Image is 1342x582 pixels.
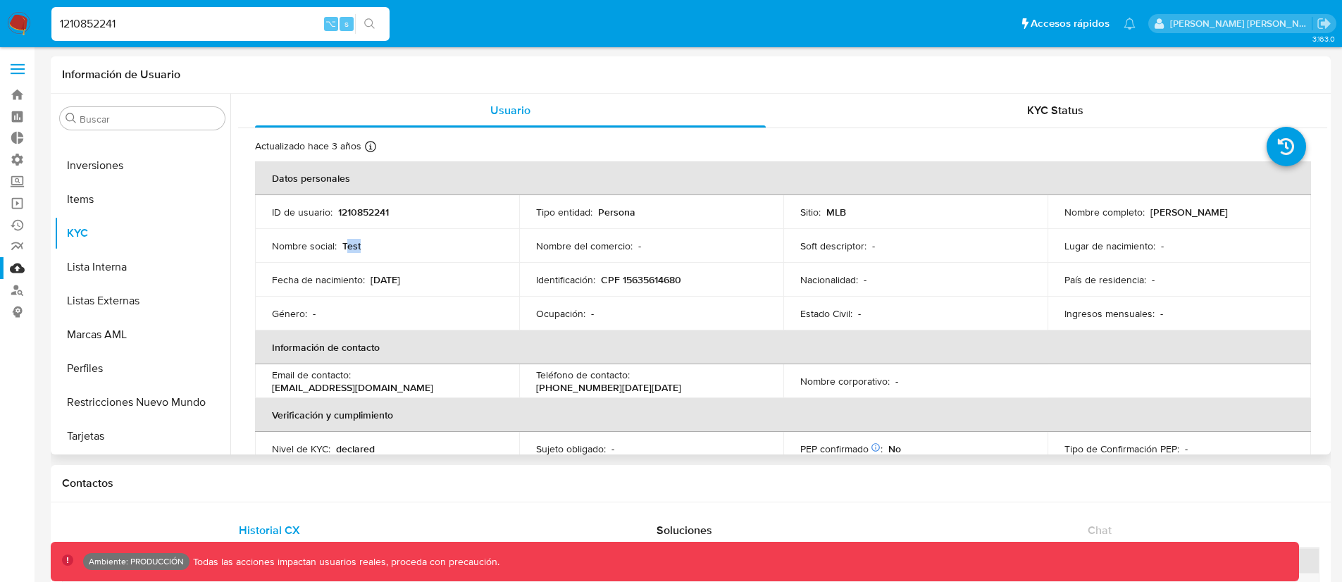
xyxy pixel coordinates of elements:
[1064,307,1155,320] p: Ingresos mensuales :
[272,381,433,394] p: [EMAIL_ADDRESS][DOMAIN_NAME]
[325,17,336,30] span: ⌥
[54,149,230,182] button: Inversiones
[800,240,866,252] p: Soft descriptor :
[858,307,861,320] p: -
[591,307,594,320] p: -
[536,307,585,320] p: Ocupación :
[1160,307,1163,320] p: -
[89,559,184,564] p: Ambiente: PRODUCCIÓN
[272,240,337,252] p: Nombre social :
[536,442,606,455] p: Sujeto obligado :
[1152,273,1155,286] p: -
[54,385,230,419] button: Restricciones Nuevo Mundo
[536,273,595,286] p: Identificación :
[62,68,180,82] h1: Información de Usuario
[255,330,1311,364] th: Información de contacto
[490,102,530,118] span: Usuario
[864,273,866,286] p: -
[1031,16,1110,31] span: Accesos rápidos
[536,206,592,218] p: Tipo entidad :
[272,369,351,381] p: Email de contacto :
[601,273,681,286] p: CPF 15635614680
[344,17,349,30] span: s
[342,240,361,252] p: Test
[239,522,300,538] span: Historial CX
[1064,273,1146,286] p: País de residencia :
[1088,522,1112,538] span: Chat
[598,206,635,218] p: Persona
[54,352,230,385] button: Perfiles
[54,284,230,318] button: Listas Externas
[272,307,307,320] p: Género :
[62,476,1319,490] h1: Contactos
[1027,102,1083,118] span: KYC Status
[272,273,365,286] p: Fecha de nacimiento :
[800,307,852,320] p: Estado Civil :
[536,381,681,394] p: [PHONE_NUMBER][DATE][DATE]
[1150,206,1228,218] p: [PERSON_NAME]
[51,15,390,33] input: Buscar usuario o caso...
[800,273,858,286] p: Nacionalidad :
[272,442,330,455] p: Nivel de KYC :
[371,273,400,286] p: [DATE]
[1064,206,1145,218] p: Nombre completo :
[800,375,890,388] p: Nombre corporativo :
[895,375,898,388] p: -
[313,307,316,320] p: -
[355,14,384,34] button: search-icon
[255,398,1311,432] th: Verificación y cumplimiento
[872,240,875,252] p: -
[1064,442,1179,455] p: Tipo de Confirmación PEP :
[1161,240,1164,252] p: -
[54,318,230,352] button: Marcas AML
[657,522,712,538] span: Soluciones
[336,442,375,455] p: declared
[638,240,641,252] p: -
[80,113,219,125] input: Buscar
[66,113,77,124] button: Buscar
[826,206,846,218] p: MLB
[272,206,333,218] p: ID de usuario :
[1170,17,1312,30] p: victor.david@mercadolibre.com.co
[54,419,230,453] button: Tarjetas
[800,442,883,455] p: PEP confirmado :
[536,240,633,252] p: Nombre del comercio :
[1185,442,1188,455] p: -
[338,206,389,218] p: 1210852241
[888,442,901,455] p: No
[536,369,630,381] p: Teléfono de contacto :
[54,216,230,250] button: KYC
[255,161,1311,195] th: Datos personales
[611,442,614,455] p: -
[800,206,821,218] p: Sitio :
[54,182,230,216] button: Items
[1064,240,1155,252] p: Lugar de nacimiento :
[190,555,499,569] p: Todas las acciones impactan usuarios reales, proceda con precaución.
[255,140,361,153] p: Actualizado hace 3 años
[1124,18,1136,30] a: Notificaciones
[54,250,230,284] button: Lista Interna
[1317,16,1331,31] a: Salir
